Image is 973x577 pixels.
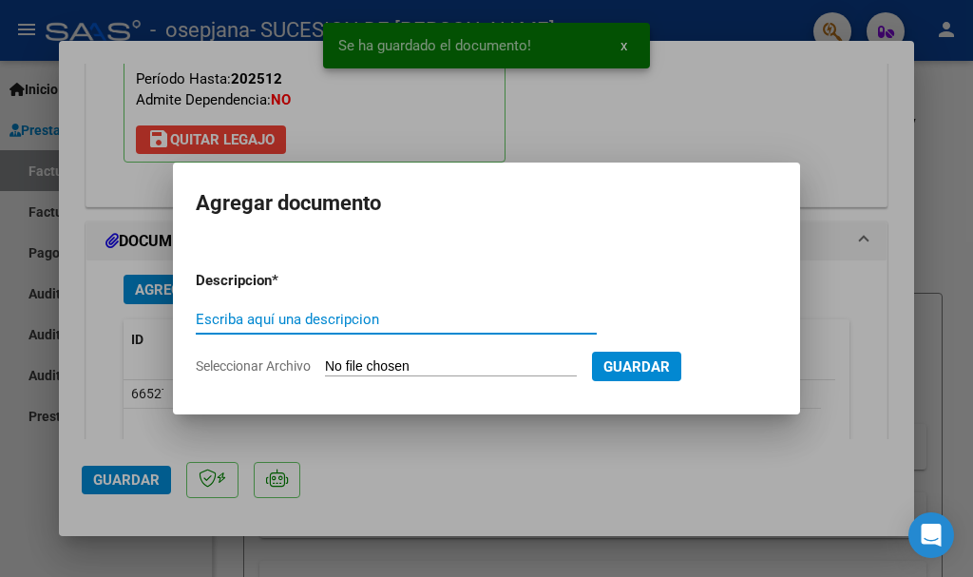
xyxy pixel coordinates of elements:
[196,270,371,292] p: Descripcion
[603,358,670,375] span: Guardar
[908,512,954,558] div: Open Intercom Messenger
[196,358,311,374] span: Seleccionar Archivo
[592,352,681,381] button: Guardar
[196,185,777,221] h2: Agregar documento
